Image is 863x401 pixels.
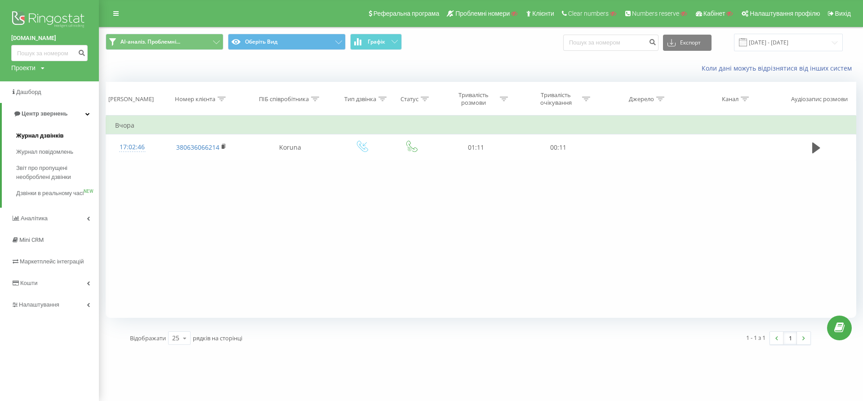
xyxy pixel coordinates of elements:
[400,95,418,103] div: Статус
[16,131,64,140] span: Журнал дзвінків
[16,189,84,198] span: Дзвінки в реальному часі
[16,144,99,160] a: Журнал повідомлень
[16,89,41,95] span: Дашборд
[22,110,67,117] span: Центр звернень
[374,10,440,17] span: Реферальна програма
[11,9,88,31] img: Ringostat logo
[835,10,851,17] span: Вихід
[455,10,510,17] span: Проблемні номери
[106,34,223,50] button: AI-аналіз. Проблемні...
[11,45,88,61] input: Пошук за номером
[176,143,219,151] a: 380636066214
[115,138,150,156] div: 17:02:46
[517,134,599,160] td: 00:11
[703,10,725,17] span: Кабінет
[19,301,59,308] span: Налаштування
[193,334,242,342] span: рядків на сторінці
[20,280,37,286] span: Кошти
[663,35,712,51] button: Експорт
[449,91,498,107] div: Тривалість розмови
[175,95,215,103] div: Номер клієнта
[563,35,658,51] input: Пошук за номером
[750,10,820,17] span: Налаштування профілю
[791,95,848,103] div: Аудіозапис розмови
[632,10,679,17] span: Numbers reserve
[11,63,36,72] div: Проекти
[350,34,402,50] button: Графік
[16,185,99,201] a: Дзвінки в реальному часіNEW
[629,95,654,103] div: Джерело
[702,64,856,72] a: Коли дані можуть відрізнятися вiд інших систем
[16,128,99,144] a: Журнал дзвінків
[19,236,44,243] span: Mini CRM
[244,134,336,160] td: Koruna
[108,95,154,103] div: [PERSON_NAME]
[435,134,517,160] td: 01:11
[21,215,48,222] span: Аналiтика
[172,334,179,343] div: 25
[532,10,554,17] span: Клієнти
[228,34,346,50] button: Оберіть Вид
[532,91,580,107] div: Тривалість очікування
[16,164,94,182] span: Звіт про пропущені необроблені дзвінки
[16,160,99,185] a: Звіт про пропущені необроблені дзвінки
[130,334,166,342] span: Відображати
[11,34,88,43] a: [DOMAIN_NAME]
[722,95,738,103] div: Канал
[16,147,73,156] span: Журнал повідомлень
[106,116,856,134] td: Вчора
[746,333,765,342] div: 1 - 1 з 1
[2,103,99,125] a: Центр звернень
[259,95,309,103] div: ПІБ співробітника
[20,258,84,265] span: Маркетплейс інтеграцій
[368,39,385,45] span: Графік
[568,10,609,17] span: Clear numbers
[344,95,376,103] div: Тип дзвінка
[120,38,180,45] span: AI-аналіз. Проблемні...
[783,332,797,344] a: 1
